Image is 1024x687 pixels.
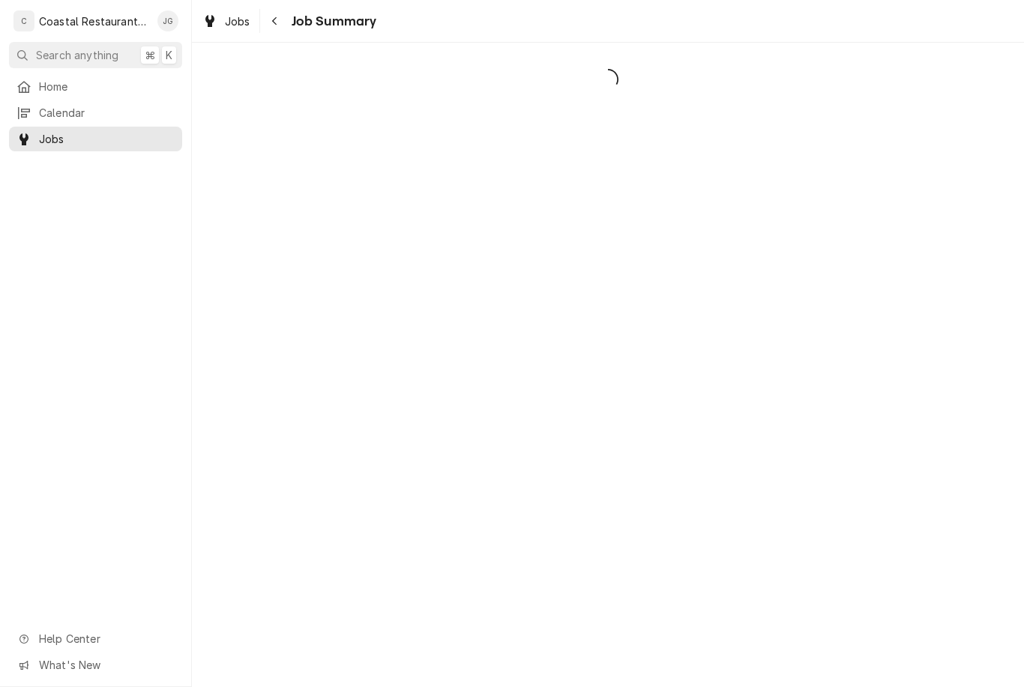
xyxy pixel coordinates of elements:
[9,100,182,125] a: Calendar
[196,9,256,34] a: Jobs
[39,657,173,673] span: What's New
[192,64,1024,95] span: Loading...
[145,47,155,63] span: ⌘
[225,13,250,29] span: Jobs
[39,79,175,94] span: Home
[9,127,182,151] a: Jobs
[263,9,287,33] button: Navigate back
[157,10,178,31] div: JG
[9,74,182,99] a: Home
[13,10,34,31] div: C
[39,131,175,147] span: Jobs
[287,11,377,31] span: Job Summary
[9,42,182,68] button: Search anything⌘K
[36,47,118,63] span: Search anything
[157,10,178,31] div: James Gatton's Avatar
[166,47,172,63] span: K
[39,13,149,29] div: Coastal Restaurant Repair
[9,653,182,677] a: Go to What's New
[39,631,173,647] span: Help Center
[39,105,175,121] span: Calendar
[9,626,182,651] a: Go to Help Center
